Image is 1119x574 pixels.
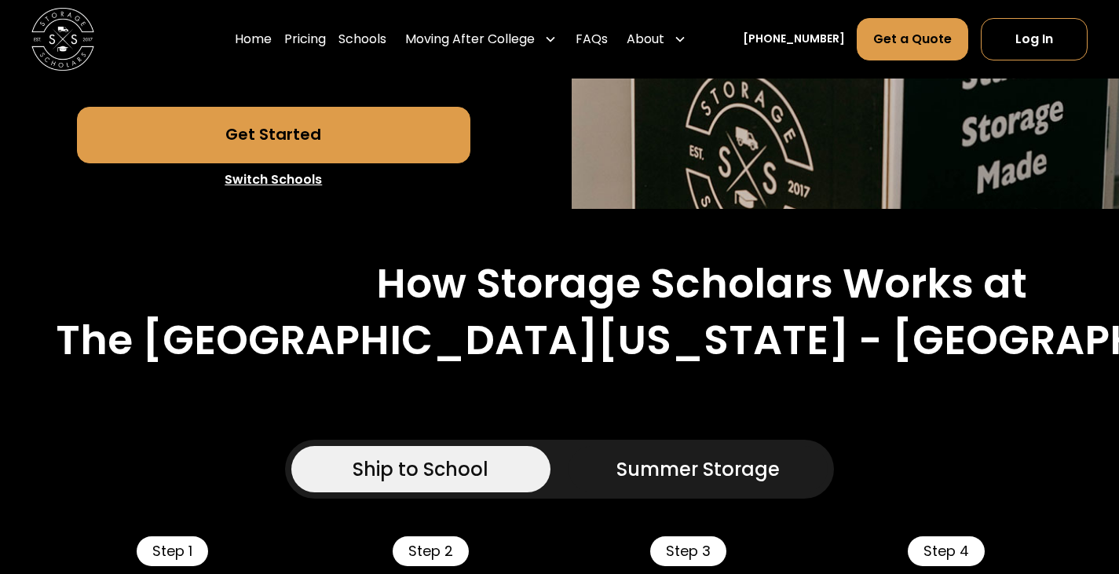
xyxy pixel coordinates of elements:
[576,17,608,61] a: FAQs
[908,536,985,566] div: Step 4
[405,30,535,49] div: Moving After College
[620,17,693,61] div: About
[981,18,1088,60] a: Log In
[353,455,488,484] div: Ship to School
[627,30,664,49] div: About
[77,163,471,196] a: Switch Schools
[284,17,326,61] a: Pricing
[857,18,968,60] a: Get a Quote
[650,536,726,566] div: Step 3
[77,107,471,163] a: Get Started
[31,8,94,71] img: Storage Scholars main logo
[399,17,563,61] div: Moving After College
[137,536,208,566] div: Step 1
[393,536,469,566] div: Step 2
[376,259,1027,308] h2: How Storage Scholars Works at
[235,17,272,61] a: Home
[338,17,386,61] a: Schools
[616,455,780,484] div: Summer Storage
[743,31,845,47] a: [PHONE_NUMBER]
